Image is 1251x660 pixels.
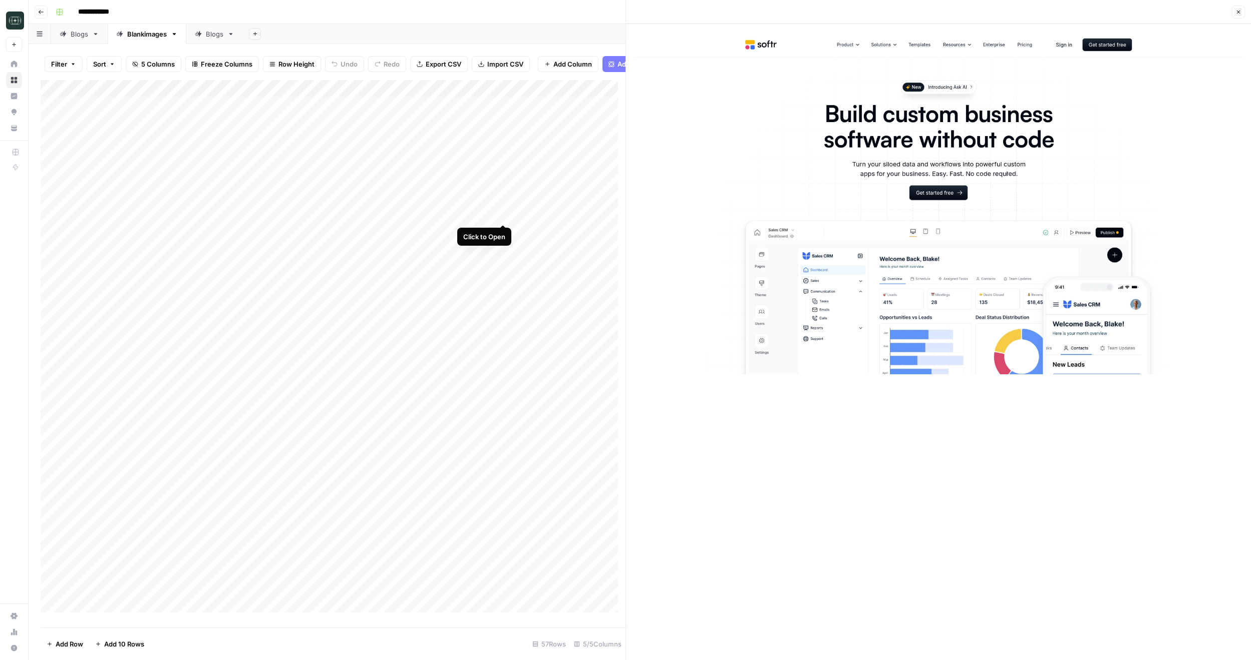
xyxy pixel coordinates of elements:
[56,639,83,649] span: Add Row
[51,59,67,69] span: Filter
[51,24,108,44] a: Blogs
[617,59,672,69] span: Add Power Agent
[553,59,592,69] span: Add Column
[6,640,22,656] button: Help + Support
[108,24,186,44] a: Blankimages
[6,104,22,120] a: Opportunities
[634,32,1243,374] img: Row/Cell
[45,56,83,72] button: Filter
[570,636,625,652] div: 5/5 Columns
[410,56,468,72] button: Export CSV
[87,56,122,72] button: Sort
[127,29,167,39] div: Blankimages
[538,56,598,72] button: Add Column
[325,56,364,72] button: Undo
[6,56,22,72] a: Home
[487,59,523,69] span: Import CSV
[93,59,106,69] span: Sort
[89,636,150,652] button: Add 10 Rows
[263,56,321,72] button: Row Height
[6,120,22,136] a: Your Data
[602,56,678,72] button: Add Power Agent
[41,636,89,652] button: Add Row
[104,639,144,649] span: Add 10 Rows
[6,8,22,33] button: Workspace: Catalyst
[6,72,22,88] a: Browse
[6,12,24,30] img: Catalyst Logo
[141,59,175,69] span: 5 Columns
[368,56,406,72] button: Redo
[384,59,400,69] span: Redo
[206,29,223,39] div: Blogs
[463,232,505,242] div: Click to Open
[528,636,570,652] div: 57 Rows
[341,59,358,69] span: Undo
[6,88,22,104] a: Insights
[472,56,530,72] button: Import CSV
[185,56,259,72] button: Freeze Columns
[6,608,22,624] a: Settings
[186,24,243,44] a: Blogs
[126,56,181,72] button: 5 Columns
[426,59,461,69] span: Export CSV
[278,59,315,69] span: Row Height
[6,624,22,640] a: Usage
[71,29,88,39] div: Blogs
[201,59,252,69] span: Freeze Columns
